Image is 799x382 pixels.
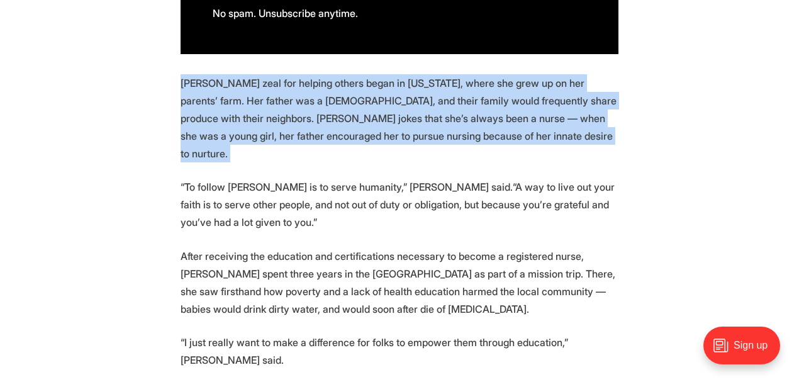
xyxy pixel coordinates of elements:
p: “I just really want to make a difference for folks to empower them through education,” [PERSON_NA... [181,334,618,369]
span: No spam. Unsubscribe anytime. [213,7,358,20]
p: “To follow [PERSON_NAME] is to serve humanity,” [PERSON_NAME] said.“A way to live out your faith ... [181,178,618,231]
p: [PERSON_NAME] zeal for helping others began in [US_STATE], where she grew up on her parents’ farm... [181,74,618,162]
p: After receiving the education and certifications necessary to become a registered nurse, [PERSON_... [181,247,618,318]
iframe: portal-trigger [693,320,799,382]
